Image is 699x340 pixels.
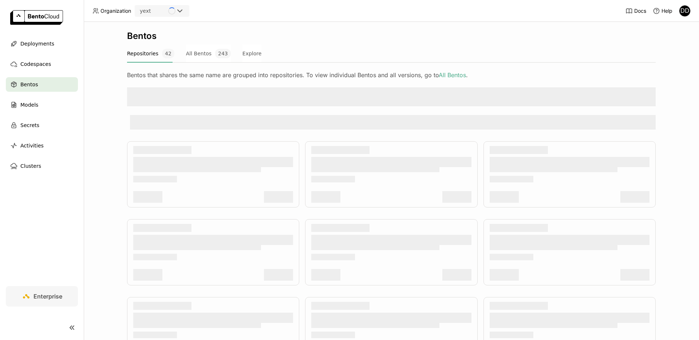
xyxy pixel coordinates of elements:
[634,8,646,14] span: Docs
[20,162,41,170] span: Clusters
[6,118,78,133] a: Secrets
[186,44,231,63] button: All Bentos
[6,98,78,112] a: Models
[6,159,78,173] a: Clusters
[6,286,78,307] a: Enterprise
[662,8,672,14] span: Help
[20,121,39,130] span: Secrets
[100,8,131,14] span: Organization
[127,44,174,63] button: Repositories
[679,5,690,16] div: DD
[20,100,38,109] span: Models
[10,10,63,25] img: logo
[127,31,656,41] div: Bentos
[6,36,78,51] a: Deployments
[439,71,466,79] a: All Bentos
[6,138,78,153] a: Activities
[151,8,152,15] input: Selected yext.
[140,7,151,15] div: yext
[20,80,38,89] span: Bentos
[33,293,62,300] span: Enterprise
[6,77,78,92] a: Bentos
[20,141,44,150] span: Activities
[20,60,51,68] span: Codespaces
[242,44,262,63] button: Explore
[215,49,231,58] span: 243
[127,71,656,79] div: Bentos that shares the same name are grouped into repositories. To view individual Bentos and all...
[162,49,174,58] span: 42
[653,7,672,15] div: Help
[20,39,54,48] span: Deployments
[625,7,646,15] a: Docs
[679,5,691,17] div: Demeter Dobos
[6,57,78,71] a: Codespaces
